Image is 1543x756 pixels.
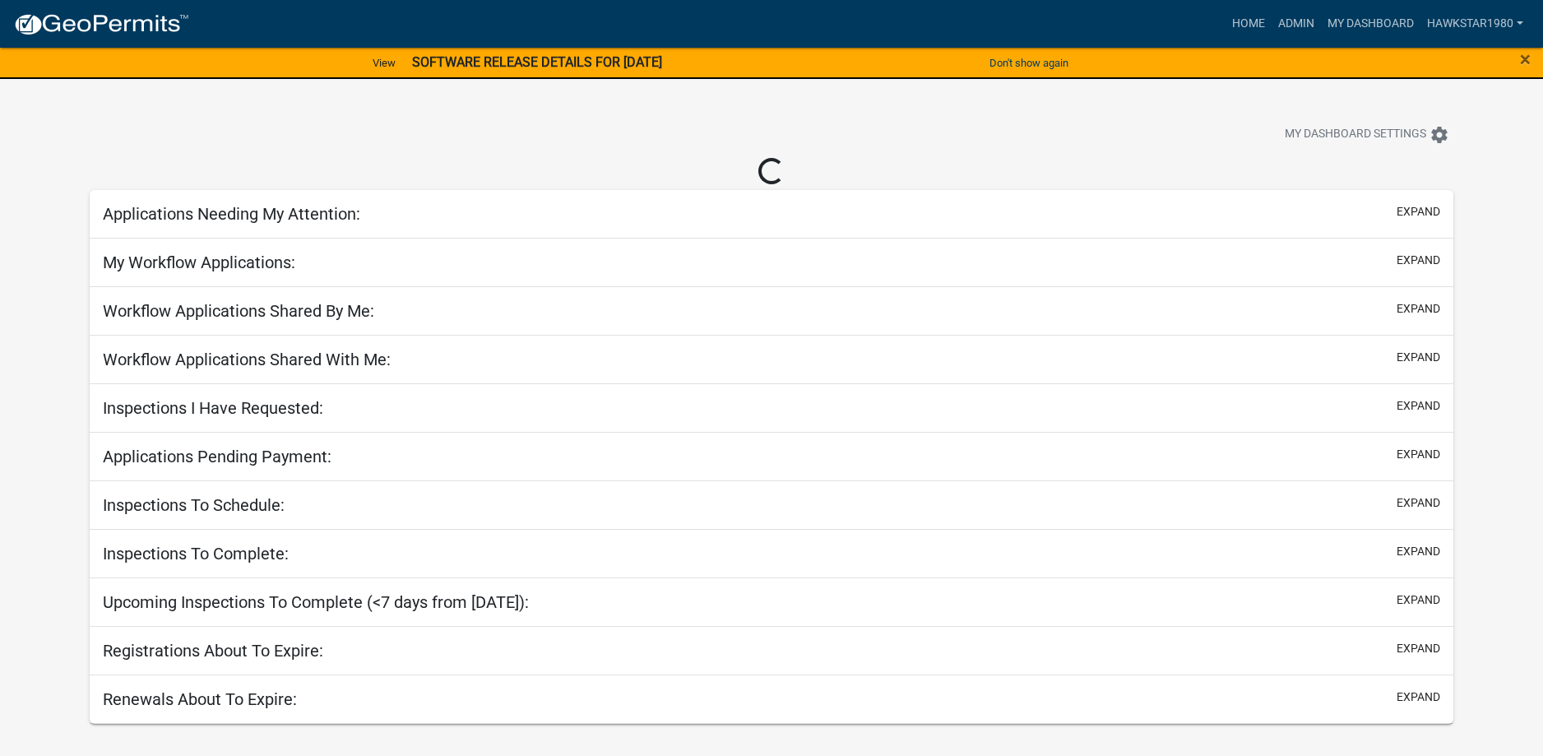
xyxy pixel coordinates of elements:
strong: SOFTWARE RELEASE DETAILS FOR [DATE] [412,54,662,70]
a: View [366,49,402,77]
h5: Inspections I Have Requested: [103,398,323,418]
button: expand [1397,203,1440,220]
span: My Dashboard Settings [1285,125,1426,145]
button: expand [1397,640,1440,657]
h5: Inspections To Complete: [103,544,289,564]
button: Don't show again [983,49,1075,77]
h5: Applications Pending Payment: [103,447,331,466]
a: Hawkstar1980 [1420,8,1530,39]
button: expand [1397,300,1440,318]
button: expand [1397,494,1440,512]
a: My Dashboard [1321,8,1420,39]
a: Home [1226,8,1272,39]
button: My Dashboard Settingssettings [1272,118,1462,151]
h5: Applications Needing My Attention: [103,204,360,224]
button: expand [1397,543,1440,560]
button: expand [1397,397,1440,415]
button: Close [1520,49,1531,69]
button: expand [1397,252,1440,269]
button: expand [1397,689,1440,706]
h5: Workflow Applications Shared By Me: [103,301,374,321]
h5: Registrations About To Expire: [103,641,323,661]
h5: Inspections To Schedule: [103,495,285,515]
h5: Workflow Applications Shared With Me: [103,350,391,369]
h5: Renewals About To Expire: [103,689,297,709]
button: expand [1397,349,1440,366]
h5: My Workflow Applications: [103,253,295,272]
span: × [1520,48,1531,71]
i: settings [1429,125,1449,145]
button: expand [1397,446,1440,463]
a: Admin [1272,8,1321,39]
button: expand [1397,591,1440,609]
h5: Upcoming Inspections To Complete (<7 days from [DATE]): [103,592,529,612]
